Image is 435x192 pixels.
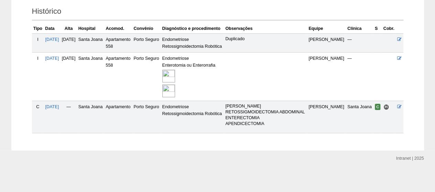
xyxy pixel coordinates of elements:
[224,24,307,34] th: Observações
[161,24,224,34] th: Diagnóstico e procedimento
[104,101,132,133] td: Apartamento
[375,104,381,110] span: Confirmada
[44,24,60,34] th: Data
[62,37,76,42] span: [DATE]
[346,24,373,34] th: Clínica
[161,101,224,133] td: Endometriose Retossigmoidectomia Robótica
[77,101,105,133] td: Santa Joana
[383,104,389,110] span: Hospital
[32,4,403,20] h2: Histórico
[104,33,132,52] td: Apartamento 558
[45,56,59,61] a: [DATE]
[373,24,382,34] th: S
[77,33,105,52] td: Santa Joana
[382,24,396,34] th: Cobr.
[77,52,105,101] td: Santa Joana
[161,33,224,52] td: Endometriose Retossigmoidectomia Robótica
[132,101,161,133] td: Porto Seguro
[45,37,59,42] a: [DATE]
[33,55,43,62] div: I
[132,52,161,101] td: Porto Seguro
[346,101,373,133] td: Santa Joana
[161,52,224,101] td: Endometriose Enterotomia ou Enterorrafia
[307,33,346,52] td: [PERSON_NAME]
[132,24,161,34] th: Convênio
[346,33,373,52] td: —
[45,104,59,109] a: [DATE]
[225,103,306,127] p: [PERSON_NAME] RETOSSIGMOIDECTOMIA ABDOMINAL ENTERECTOMIA APENDICECTOMIA
[60,24,77,34] th: Alta
[307,24,346,34] th: Equipe
[346,52,373,101] td: —
[396,155,424,162] div: Intranet | 2025
[307,52,346,101] td: [PERSON_NAME]
[132,33,161,52] td: Porto Seguro
[77,24,105,34] th: Hospital
[60,101,77,133] td: —
[104,24,132,34] th: Acomod.
[62,56,76,61] span: [DATE]
[307,101,346,133] td: [PERSON_NAME]
[33,103,43,110] div: C
[104,52,132,101] td: Apartamento 558
[32,24,44,34] th: Tipo
[33,36,43,43] div: I
[225,36,306,42] p: Duplicado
